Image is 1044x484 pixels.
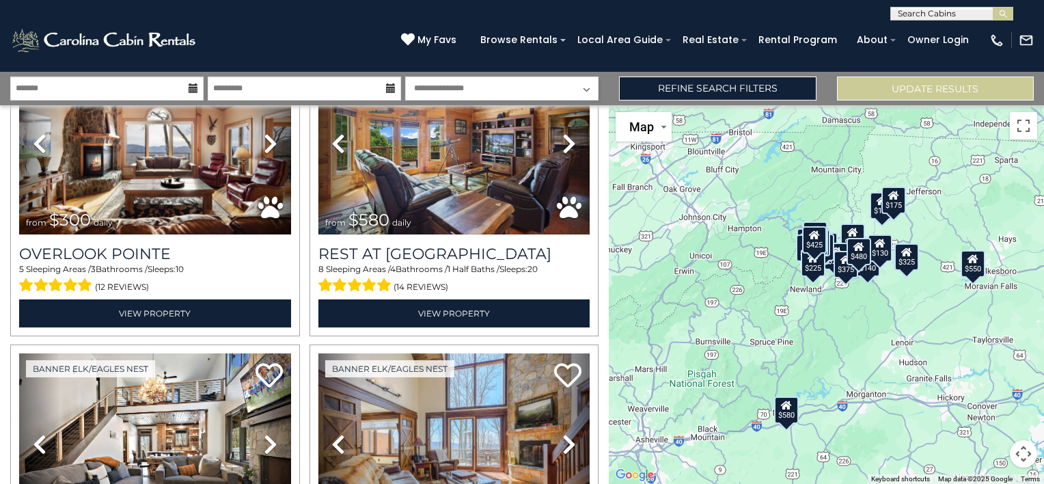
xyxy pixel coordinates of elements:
div: $480 [847,238,871,265]
a: My Favs [401,33,460,48]
div: $215 [809,234,834,261]
span: 5 [19,264,24,274]
h3: Rest at Mountain Crest [318,245,590,263]
span: $300 [49,210,91,230]
img: thumbnail_163477009.jpeg [19,52,291,234]
div: Sleeping Areas / Bathrooms / Sleeps: [19,263,291,296]
a: Owner Login [901,29,976,51]
span: Map data ©2025 Google [938,475,1013,483]
button: Toggle fullscreen view [1010,112,1037,139]
img: thumbnail_164747674.jpeg [318,52,590,234]
button: Update Results [837,77,1034,100]
span: (14 reviews) [394,278,448,296]
span: 1 Half Baths / [448,264,499,274]
span: 10 [176,264,184,274]
div: $175 [870,192,894,219]
a: Overlook Pointe [19,245,291,263]
span: from [325,217,346,228]
span: 4 [390,264,396,274]
div: $535 [803,228,828,256]
div: $225 [801,250,825,277]
a: View Property [19,299,291,327]
span: 8 [318,264,324,274]
div: $230 [796,234,821,262]
a: Real Estate [676,29,745,51]
div: $125 [802,221,827,249]
a: Browse Rentals [473,29,564,51]
div: $375 [834,251,858,278]
span: My Favs [417,33,456,47]
div: $580 [774,396,799,424]
a: Refine Search Filters [619,77,816,100]
div: Sleeping Areas / Bathrooms / Sleeps: [318,263,590,296]
a: Add to favorites [554,362,581,391]
span: from [26,217,46,228]
img: mail-regular-white.png [1019,33,1034,48]
span: daily [392,217,411,228]
div: $140 [855,250,879,277]
img: Google [612,466,657,484]
div: $130 [868,234,892,262]
div: $297 [894,243,919,271]
span: daily [94,217,113,228]
div: $425 [801,226,826,254]
div: $175 [881,187,906,214]
img: White-1-2.png [10,27,200,54]
button: Keyboard shortcuts [871,474,930,484]
a: Local Area Guide [571,29,670,51]
a: Open this area in Google Maps (opens a new window) [612,466,657,484]
a: Rest at [GEOGRAPHIC_DATA] [318,245,590,263]
a: View Property [318,299,590,327]
div: $165 [806,229,830,256]
div: $230 [824,243,849,270]
button: Map camera controls [1010,440,1037,468]
span: 20 [527,264,538,274]
img: phone-regular-white.png [989,33,1004,48]
a: Add to favorites [256,362,283,391]
div: $349 [840,224,864,251]
a: About [850,29,894,51]
a: Terms (opens in new tab) [1021,475,1040,483]
button: Change map style [616,112,672,142]
a: Banner Elk/Eagles Nest [325,360,454,377]
div: $550 [961,250,985,278]
a: Rental Program [752,29,844,51]
span: (12 reviews) [95,278,149,296]
div: $325 [894,243,918,271]
span: 3 [91,264,96,274]
a: Banner Elk/Eagles Nest [26,360,155,377]
span: $580 [348,210,389,230]
span: Map [629,120,654,134]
